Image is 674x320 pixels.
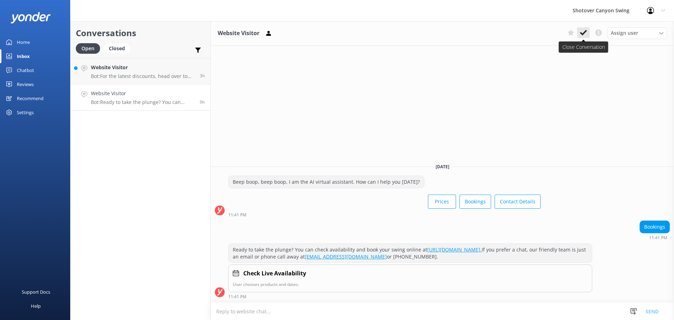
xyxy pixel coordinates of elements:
div: Inbox [17,49,30,63]
img: yonder-white-logo.png [11,12,51,24]
div: Settings [17,105,34,119]
button: Contact Details [495,195,541,209]
h3: Website Visitor [218,29,259,38]
strong: 11:41 PM [228,213,246,217]
p: Bot: Ready to take the plunge? You can check availability and book your swing online at [URL][DOM... [91,99,194,105]
span: Sep 19 2025 05:50am (UTC +12:00) Pacific/Auckland [200,73,205,79]
p: User chooses products and dates. [233,281,588,288]
a: Open [76,44,104,52]
h2: Conversations [76,26,205,40]
h4: Website Visitor [91,64,194,71]
div: Assign User [607,27,667,39]
h4: Check Live Availability [243,269,306,278]
div: Sep 18 2025 11:41pm (UTC +12:00) Pacific/Auckland [640,235,670,240]
div: Ready to take the plunge? You can check availability and book your swing online at If you prefer ... [229,244,592,262]
div: Reviews [17,77,34,91]
div: Help [31,299,41,313]
span: Sep 18 2025 11:41pm (UTC +12:00) Pacific/Auckland [200,99,205,105]
div: Sep 18 2025 11:41pm (UTC +12:00) Pacific/Auckland [228,294,592,299]
div: Open [76,43,100,54]
div: Chatbot [17,63,34,77]
p: Bot: For the latest discounts, head over to our prices page at [URL][DOMAIN_NAME]. That's where t... [91,73,194,79]
button: Prices [428,195,456,209]
a: Closed [104,44,134,52]
a: [URL][DOMAIN_NAME]. [427,246,482,253]
div: Closed [104,43,130,54]
div: Sep 18 2025 11:41pm (UTC +12:00) Pacific/Auckland [228,212,541,217]
div: Beep boop, beep boop, I am the AI virtual assistant. How can I help you [DATE]? [229,176,424,188]
a: Website VisitorBot:Ready to take the plunge? You can check availability and book your swing onlin... [71,84,210,111]
div: Recommend [17,91,44,105]
strong: 11:41 PM [228,295,246,299]
div: Home [17,35,30,49]
span: Assign user [611,29,638,37]
strong: 11:41 PM [649,236,667,240]
div: Support Docs [22,285,50,299]
button: Bookings [460,195,491,209]
a: [EMAIL_ADDRESS][DOMAIN_NAME] [305,253,387,260]
span: [DATE] [431,164,454,170]
a: Website VisitorBot:For the latest discounts, head over to our prices page at [URL][DOMAIN_NAME]. ... [71,58,210,84]
div: Bookings [640,221,669,233]
h4: Website Visitor [91,90,194,97]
